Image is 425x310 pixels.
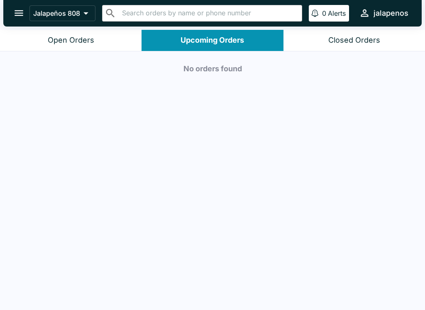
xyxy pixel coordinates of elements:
p: 0 [322,9,326,17]
button: jalapenos [356,4,412,22]
p: Alerts [328,9,346,17]
div: Upcoming Orders [181,36,244,45]
div: Open Orders [48,36,94,45]
div: Closed Orders [328,36,380,45]
input: Search orders by name or phone number [120,7,298,19]
p: Jalapeños 808 [33,9,80,17]
button: open drawer [8,2,29,24]
button: Jalapeños 808 [29,5,95,21]
div: jalapenos [374,8,408,18]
